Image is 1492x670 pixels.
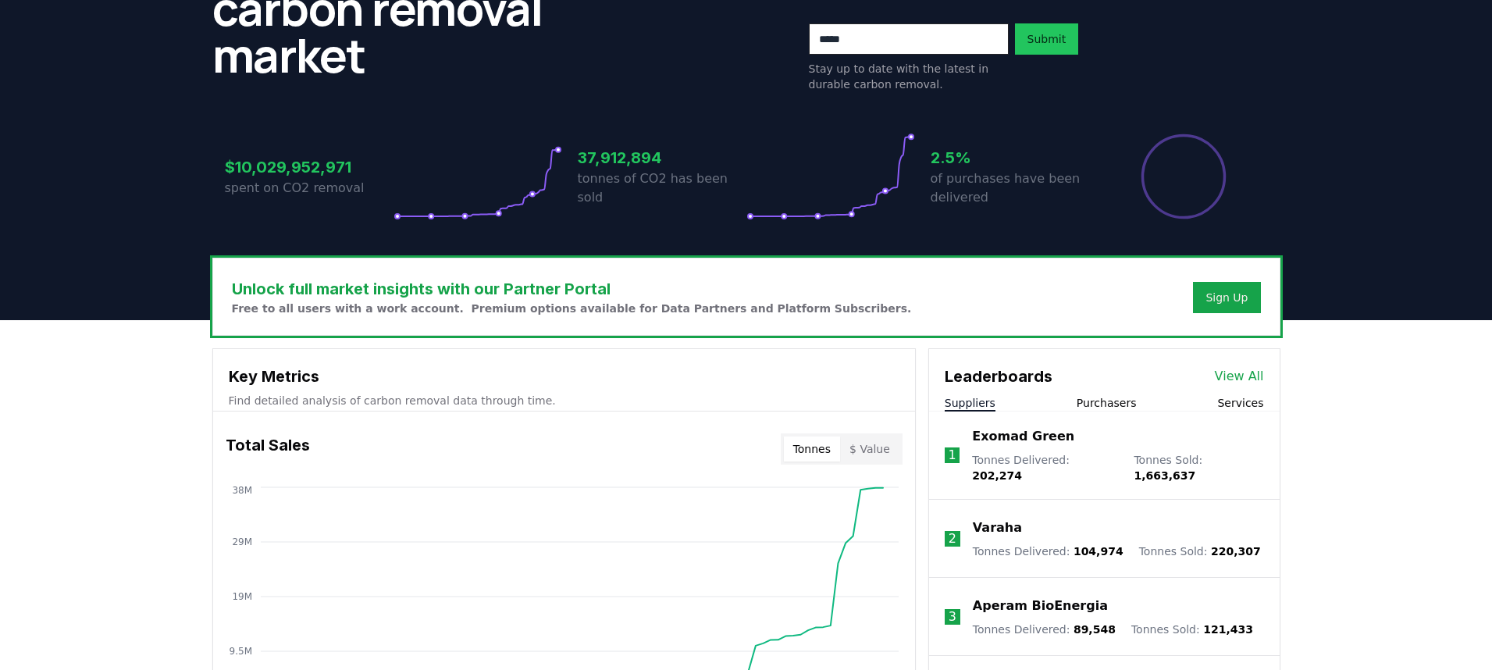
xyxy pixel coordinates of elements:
[945,365,1052,388] h3: Leaderboards
[1074,623,1116,636] span: 89,548
[225,179,393,198] p: spent on CO2 removal
[1077,395,1137,411] button: Purchasers
[232,591,252,602] tspan: 19M
[1139,543,1261,559] p: Tonnes Sold :
[1140,133,1227,220] div: Percentage of sales delivered
[973,543,1123,559] p: Tonnes Delivered :
[229,365,899,388] h3: Key Metrics
[972,469,1022,482] span: 202,274
[229,646,251,657] tspan: 9.5M
[229,393,899,408] p: Find detailed analysis of carbon removal data through time.
[931,146,1099,169] h3: 2.5%
[1131,622,1253,637] p: Tonnes Sold :
[1193,282,1260,313] button: Sign Up
[973,519,1022,537] a: Varaha
[1211,545,1261,558] span: 220,307
[232,485,252,496] tspan: 38M
[1205,290,1248,305] a: Sign Up
[225,155,393,179] h3: $10,029,952,971
[1134,452,1263,483] p: Tonnes Sold :
[809,61,1009,92] p: Stay up to date with the latest in durable carbon removal.
[972,427,1074,446] a: Exomad Green
[973,597,1108,615] a: Aperam BioEnergia
[949,529,956,548] p: 2
[1074,545,1123,558] span: 104,974
[578,169,746,207] p: tonnes of CO2 has been sold
[1203,623,1253,636] span: 121,433
[232,277,912,301] h3: Unlock full market insights with our Partner Portal
[226,433,310,465] h3: Total Sales
[578,146,746,169] h3: 37,912,894
[949,608,956,626] p: 3
[948,446,956,465] p: 1
[945,395,995,411] button: Suppliers
[1134,469,1195,482] span: 1,663,637
[1015,23,1079,55] button: Submit
[972,452,1118,483] p: Tonnes Delivered :
[973,622,1116,637] p: Tonnes Delivered :
[1215,367,1264,386] a: View All
[784,437,840,462] button: Tonnes
[232,301,912,316] p: Free to all users with a work account. Premium options available for Data Partners and Platform S...
[931,169,1099,207] p: of purchases have been delivered
[1217,395,1263,411] button: Services
[232,536,252,547] tspan: 29M
[840,437,899,462] button: $ Value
